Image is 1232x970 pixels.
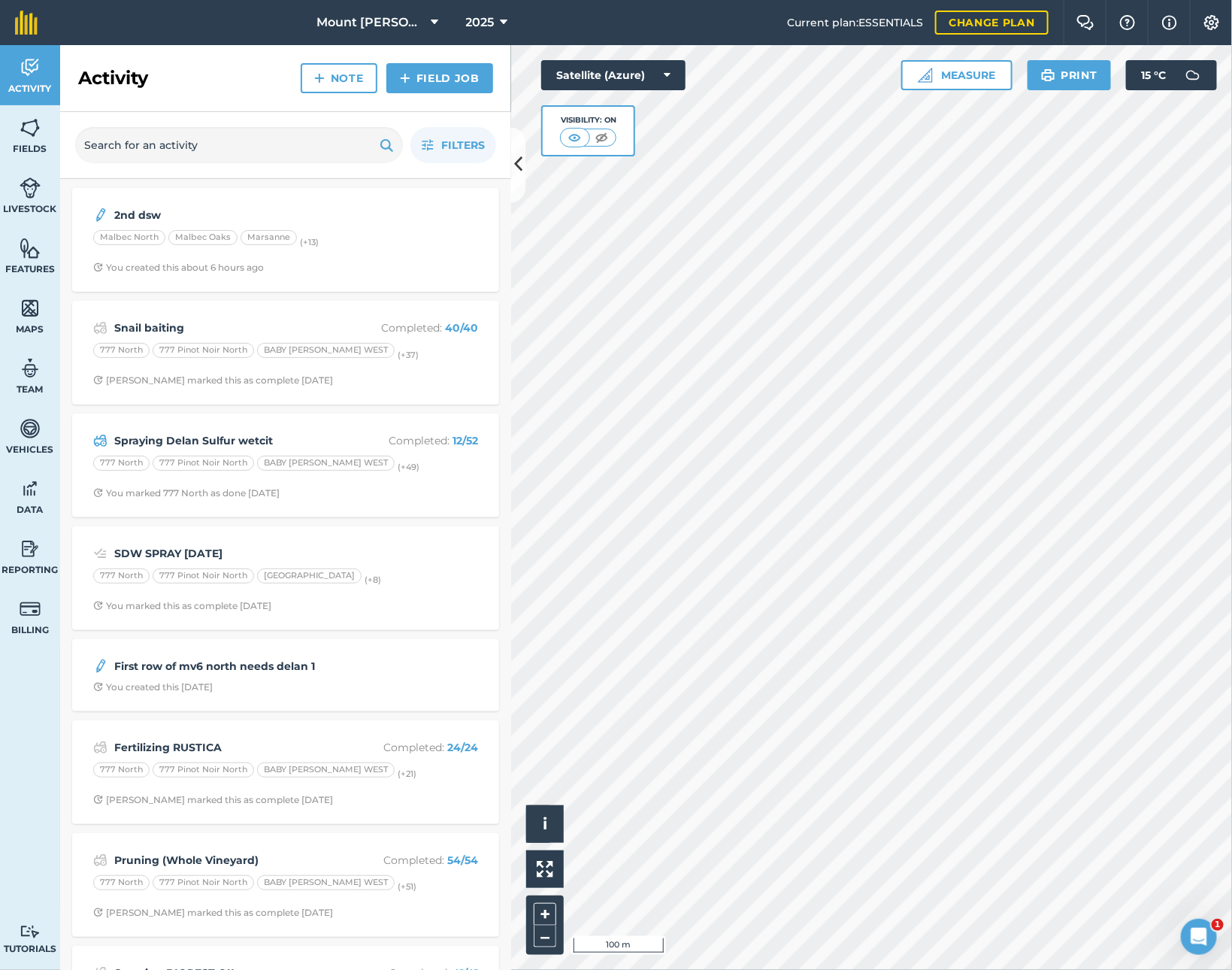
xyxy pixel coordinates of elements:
a: Note [301,63,377,93]
img: svg+xml;base64,PD94bWwgdmVyc2lvbj0iMS4wIiBlbmNvZGluZz0idXRmLTgiPz4KPCEtLSBHZW5lcmF0b3I6IEFkb2JlIE... [93,206,108,224]
div: [PERSON_NAME] marked this as complete [DATE] [93,374,333,386]
div: BABY [PERSON_NAME] WEST [257,343,395,358]
h2: Activity [78,66,148,90]
a: Spraying Delan Sulfur wetcitCompleted: 12/52777 North777 Pinot Noir NorthBABY [PERSON_NAME] WEST(... [81,423,490,508]
p: Completed : [359,320,478,336]
div: 777 Pinot Noir North [153,762,254,778]
img: Clock with arrow pointing clockwise [93,908,103,917]
span: Mount [PERSON_NAME] [317,14,425,32]
img: Four arrows, one pointing top left, one top right, one bottom right and the last bottom left [537,861,553,878]
button: – [534,926,556,947]
button: 15 °C [1126,60,1217,90]
img: svg+xml;base64,PHN2ZyB4bWxucz0iaHR0cDovL3d3dy53My5vcmcvMjAwMC9zdmciIHdpZHRoPSIxNCIgaGVpZ2h0PSIyNC... [314,69,325,87]
img: svg+xml;base64,PD94bWwgdmVyc2lvbj0iMS4wIiBlbmNvZGluZz0idXRmLTgiPz4KPCEtLSBHZW5lcmF0b3I6IEFkb2JlIE... [20,538,41,560]
img: Ruler icon [918,68,933,83]
a: SDW SPRAY [DATE]777 North777 Pinot Noir North[GEOGRAPHIC_DATA](+8)Clock with arrow pointing clock... [81,535,490,621]
span: Filters [441,137,485,153]
img: A cog icon [1203,15,1221,30]
img: fieldmargin Logo [15,11,38,35]
img: Two speech bubbles overlapping with the left bubble in the forefront [1076,15,1094,30]
img: svg+xml;base64,PD94bWwgdmVyc2lvbj0iMS4wIiBlbmNvZGluZz0idXRmLTgiPz4KPCEtLSBHZW5lcmF0b3I6IEFkb2JlIE... [20,56,41,79]
img: Clock with arrow pointing clockwise [93,262,103,272]
div: Visibility: On [560,114,617,126]
div: You marked 777 North as done [DATE] [93,487,280,499]
button: + [534,903,556,926]
img: svg+xml;base64,PHN2ZyB4bWxucz0iaHR0cDovL3d3dy53My5vcmcvMjAwMC9zdmciIHdpZHRoPSI1NiIgaGVpZ2h0PSI2MC... [20,237,41,259]
a: Change plan [935,11,1049,35]
img: svg+xml;base64,PD94bWwgdmVyc2lvbj0iMS4wIiBlbmNvZGluZz0idXRmLTgiPz4KPCEtLSBHZW5lcmF0b3I6IEFkb2JlIE... [93,657,108,675]
strong: 12 / 52 [453,434,478,447]
img: Clock with arrow pointing clockwise [93,488,103,498]
div: 777 Pinot Noir North [153,456,254,471]
div: 777 North [93,456,150,471]
small: (+ 37 ) [398,350,419,360]
img: svg+xml;base64,PHN2ZyB4bWxucz0iaHR0cDovL3d3dy53My5vcmcvMjAwMC9zdmciIHdpZHRoPSI1NiIgaGVpZ2h0PSI2MC... [20,117,41,139]
a: 2nd dswMalbec NorthMalbec OaksMarsanne(+13)Clock with arrow pointing clockwiseYou created this ab... [81,197,490,283]
img: svg+xml;base64,PHN2ZyB4bWxucz0iaHR0cDovL3d3dy53My5vcmcvMjAwMC9zdmciIHdpZHRoPSI1MCIgaGVpZ2h0PSI0MC... [565,130,584,145]
iframe: Intercom live chat [1181,919,1217,955]
img: svg+xml;base64,PHN2ZyB4bWxucz0iaHR0cDovL3d3dy53My5vcmcvMjAwMC9zdmciIHdpZHRoPSIxOSIgaGVpZ2h0PSIyNC... [1041,66,1055,84]
img: svg+xml;base64,PD94bWwgdmVyc2lvbj0iMS4wIiBlbmNvZGluZz0idXRmLTgiPz4KPCEtLSBHZW5lcmF0b3I6IEFkb2JlIE... [93,432,107,450]
span: 2025 [466,14,495,32]
div: Marsanne [241,230,297,245]
button: Filters [410,127,496,163]
small: (+ 49 ) [398,462,419,473]
div: BABY [PERSON_NAME] WEST [257,456,395,471]
img: Clock with arrow pointing clockwise [93,375,103,385]
img: svg+xml;base64,PHN2ZyB4bWxucz0iaHR0cDovL3d3dy53My5vcmcvMjAwMC9zdmciIHdpZHRoPSIxOSIgaGVpZ2h0PSIyNC... [380,136,394,154]
img: svg+xml;base64,PD94bWwgdmVyc2lvbj0iMS4wIiBlbmNvZGluZz0idXRmLTgiPz4KPCEtLSBHZW5lcmF0b3I6IEFkb2JlIE... [20,477,41,500]
div: [GEOGRAPHIC_DATA] [257,568,362,584]
img: svg+xml;base64,PD94bWwgdmVyc2lvbj0iMS4wIiBlbmNvZGluZz0idXRmLTgiPz4KPCEtLSBHZW5lcmF0b3I6IEFkb2JlIE... [93,319,107,337]
p: Completed : [359,432,478,449]
img: Clock with arrow pointing clockwise [93,601,103,611]
a: Field Job [386,63,493,93]
div: 777 North [93,762,150,778]
img: svg+xml;base64,PD94bWwgdmVyc2lvbj0iMS4wIiBlbmNvZGluZz0idXRmLTgiPz4KPCEtLSBHZW5lcmF0b3I6IEFkb2JlIE... [1178,60,1208,90]
div: Malbec North [93,230,165,245]
small: (+ 51 ) [398,882,416,893]
a: Snail baitingCompleted: 40/40777 North777 Pinot Noir NorthBABY [PERSON_NAME] WEST(+37)Clock with ... [81,310,490,396]
strong: Pruning (Whole Vineyard) [114,852,353,868]
small: (+ 8 ) [365,575,381,586]
div: 777 Pinot Noir North [153,875,254,890]
strong: SDW SPRAY [DATE] [114,545,353,562]
button: Print [1028,60,1112,90]
p: Completed : [359,852,478,868]
img: A question mark icon [1118,15,1137,30]
strong: Fertilizing RUSTICA [114,739,353,756]
img: Clock with arrow pointing clockwise [93,795,103,805]
img: svg+xml;base64,PD94bWwgdmVyc2lvbj0iMS4wIiBlbmNvZGluZz0idXRmLTgiPz4KPCEtLSBHZW5lcmF0b3I6IEFkb2JlIE... [20,177,41,199]
span: 15 ° C [1141,60,1166,90]
div: BABY [PERSON_NAME] WEST [257,762,395,778]
a: Pruning (Whole Vineyard)Completed: 54/54777 North777 Pinot Noir NorthBABY [PERSON_NAME] WEST(+51)... [81,842,490,928]
img: svg+xml;base64,PHN2ZyB4bWxucz0iaHR0cDovL3d3dy53My5vcmcvMjAwMC9zdmciIHdpZHRoPSI1NiIgaGVpZ2h0PSI2MC... [20,297,41,320]
strong: 24 / 24 [447,741,478,754]
div: You marked this as complete [DATE] [93,600,271,612]
img: svg+xml;base64,PD94bWwgdmVyc2lvbj0iMS4wIiBlbmNvZGluZz0idXRmLTgiPz4KPCEtLSBHZW5lcmF0b3I6IEFkb2JlIE... [93,544,107,562]
button: Measure [901,60,1013,90]
strong: 40 / 40 [445,321,478,335]
div: [PERSON_NAME] marked this as complete [DATE] [93,794,333,806]
img: svg+xml;base64,PHN2ZyB4bWxucz0iaHR0cDovL3d3dy53My5vcmcvMjAwMC9zdmciIHdpZHRoPSIxNCIgaGVpZ2h0PSIyNC... [400,69,410,87]
div: 777 North [93,568,150,584]
img: Clock with arrow pointing clockwise [93,682,103,692]
span: Current plan : ESSENTIALS [787,14,923,31]
div: 777 North [93,343,150,358]
img: svg+xml;base64,PD94bWwgdmVyc2lvbj0iMS4wIiBlbmNvZGluZz0idXRmLTgiPz4KPCEtLSBHZW5lcmF0b3I6IEFkb2JlIE... [20,357,41,380]
button: i [526,805,564,843]
img: svg+xml;base64,PHN2ZyB4bWxucz0iaHR0cDovL3d3dy53My5vcmcvMjAwMC9zdmciIHdpZHRoPSI1MCIgaGVpZ2h0PSI0MC... [592,130,611,145]
img: svg+xml;base64,PD94bWwgdmVyc2lvbj0iMS4wIiBlbmNvZGluZz0idXRmLTgiPz4KPCEtLSBHZW5lcmF0b3I6IEFkb2JlIE... [20,925,41,939]
div: You created this [DATE] [93,681,213,693]
strong: First row of mv6 north needs delan 1 [114,658,353,674]
strong: Snail baiting [114,320,353,336]
span: 1 [1212,919,1224,931]
span: i [543,814,547,833]
strong: Spraying Delan Sulfur wetcit [114,432,353,449]
div: [PERSON_NAME] marked this as complete [DATE] [93,907,333,919]
img: svg+xml;base64,PD94bWwgdmVyc2lvbj0iMS4wIiBlbmNvZGluZz0idXRmLTgiPz4KPCEtLSBHZW5lcmF0b3I6IEFkb2JlIE... [93,738,107,756]
img: svg+xml;base64,PHN2ZyB4bWxucz0iaHR0cDovL3d3dy53My5vcmcvMjAwMC9zdmciIHdpZHRoPSIxNyIgaGVpZ2h0PSIxNy... [1162,14,1177,32]
img: svg+xml;base64,PD94bWwgdmVyc2lvbj0iMS4wIiBlbmNvZGluZz0idXRmLTgiPz4KPCEtLSBHZW5lcmF0b3I6IEFkb2JlIE... [93,851,107,869]
div: Malbec Oaks [168,230,238,245]
img: svg+xml;base64,PD94bWwgdmVyc2lvbj0iMS4wIiBlbmNvZGluZz0idXRmLTgiPz4KPCEtLSBHZW5lcmF0b3I6IEFkb2JlIE... [20,598,41,620]
strong: 54 / 54 [447,853,478,867]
